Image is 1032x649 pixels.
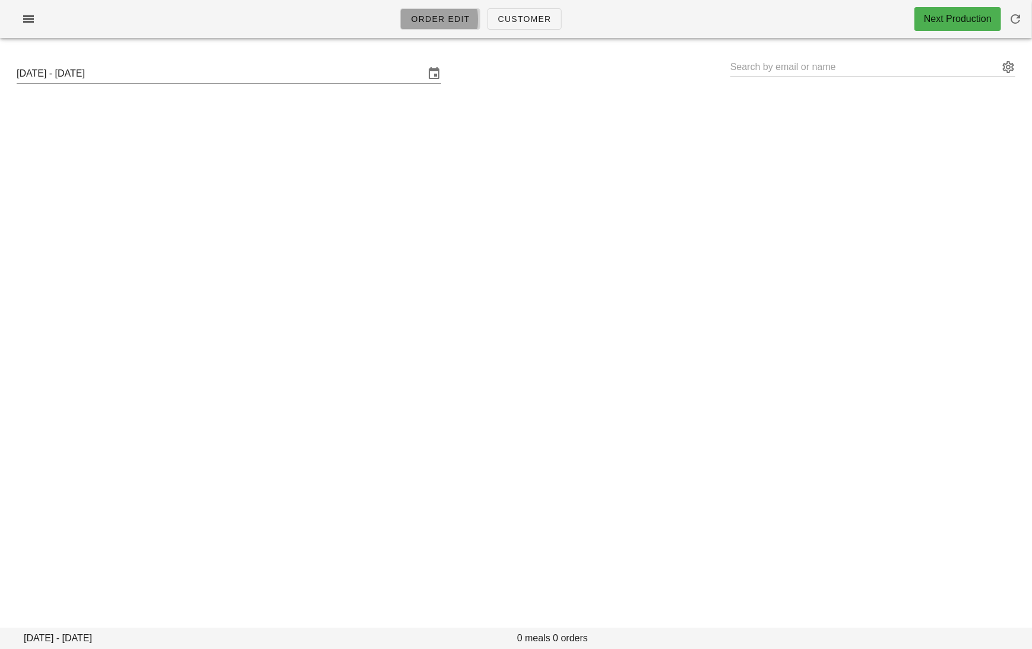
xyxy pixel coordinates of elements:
[924,12,992,26] div: Next Production
[1001,60,1015,74] button: appended action
[498,14,552,24] span: Customer
[400,8,480,30] a: Order Edit
[730,58,999,77] input: Search by email or name
[487,8,562,30] a: Customer
[410,14,470,24] span: Order Edit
